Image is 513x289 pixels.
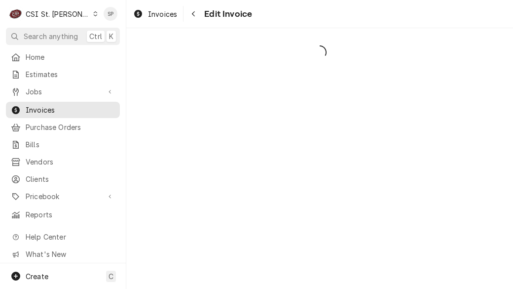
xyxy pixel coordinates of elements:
div: CSI St. Louis's Avatar [9,7,23,21]
a: Go to Pricebook [6,188,120,205]
div: SP [104,7,117,21]
span: Vendors [26,157,115,167]
span: Clients [26,174,115,184]
span: Loading... [126,42,513,63]
a: Go to Help Center [6,229,120,245]
span: K [109,31,113,41]
div: C [9,7,23,21]
a: Invoices [6,102,120,118]
a: Estimates [6,66,120,83]
span: Edit Invoice [201,7,252,21]
div: Shelley Politte's Avatar [104,7,117,21]
span: Invoices [148,9,177,19]
span: Help Center [26,232,114,242]
a: Go to Jobs [6,83,120,100]
a: Go to What's New [6,246,120,262]
span: Ctrl [89,31,102,41]
span: Search anything [24,31,78,41]
a: Home [6,49,120,65]
span: What's New [26,249,114,259]
a: Clients [6,171,120,187]
span: Jobs [26,86,100,97]
span: Invoices [26,105,115,115]
span: Home [26,52,115,62]
span: Create [26,272,48,281]
a: Purchase Orders [6,119,120,135]
a: Invoices [129,6,181,22]
button: Navigate back [185,6,201,22]
span: Purchase Orders [26,122,115,132]
span: Reports [26,209,115,220]
button: Search anythingCtrlK [6,28,120,45]
span: Estimates [26,69,115,80]
a: Bills [6,136,120,153]
span: C [109,271,113,282]
a: Vendors [6,154,120,170]
a: Reports [6,206,120,223]
div: CSI St. [PERSON_NAME] [26,9,90,19]
span: Bills [26,139,115,150]
span: Pricebook [26,191,100,202]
